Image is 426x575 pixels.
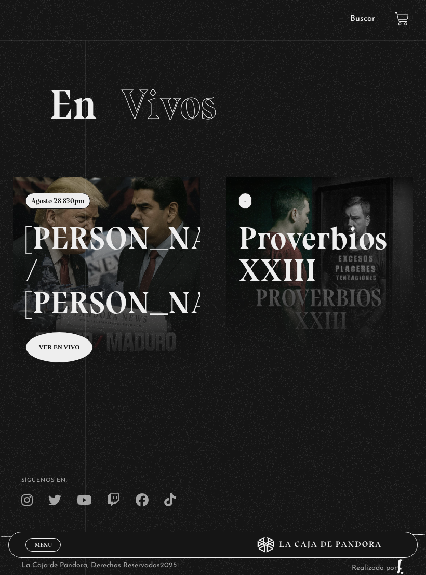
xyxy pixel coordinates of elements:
[395,12,409,26] a: View your shopping cart
[35,542,52,548] span: Menu
[350,15,375,23] a: Buscar
[352,564,405,572] a: Realizado por
[31,551,56,558] span: Cerrar
[49,84,377,125] h2: En
[122,80,217,129] span: Vivos
[21,559,177,574] p: La Caja de Pandora, Derechos Reservados 2025
[21,478,405,483] h4: SÍguenos en:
